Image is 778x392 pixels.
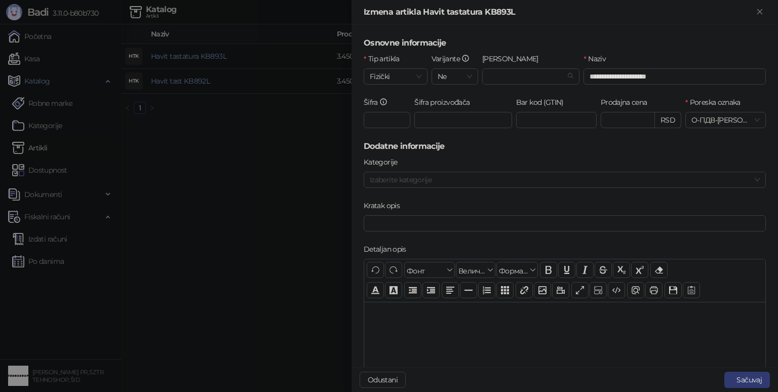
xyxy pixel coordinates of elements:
[516,282,533,298] button: Веза
[608,282,625,298] button: Приказ кода
[478,282,495,298] button: Листа
[571,282,589,298] button: Приказ преко целог екрана
[631,262,648,278] button: Експонент
[456,262,495,278] button: Величина
[360,372,406,388] button: Odustani
[613,262,630,278] button: Индексирано
[404,262,455,278] button: Фонт
[590,282,607,298] button: Прикажи блокове
[385,282,402,298] button: Боја позадине
[422,282,440,298] button: Увлачење
[488,69,565,84] input: Robna marka
[516,97,570,108] label: Bar kod (GTIN)
[583,53,612,64] label: Naziv
[496,282,514,298] button: Табела
[540,262,557,278] button: Подебљано
[367,282,384,298] button: Боја текста
[534,282,551,298] button: Слика
[367,262,384,278] button: Поврати
[650,262,668,278] button: Уклони формат
[364,37,766,49] h5: Osnovne informacije
[754,6,766,18] button: Zatvori
[724,372,770,388] button: Sačuvaj
[404,282,421,298] button: Извлачење
[665,282,682,298] button: Сачувај
[482,53,544,64] label: Robna marka
[438,69,472,84] span: Ne
[583,68,766,85] input: Naziv
[364,53,406,64] label: Tip artikla
[552,282,569,298] button: Видео
[432,53,476,64] label: Varijante
[645,282,663,298] button: Штампај
[558,262,575,278] button: Подвучено
[364,6,754,18] div: Izmena artikla Havit tastatura KB893L
[601,97,653,108] label: Prodajna cena
[414,112,512,128] input: Šifra proizvođača
[364,140,766,152] h5: Dodatne informacije
[576,262,594,278] button: Искошено
[655,112,681,128] div: RSD
[683,282,700,298] button: Шаблон
[516,112,597,128] input: Bar kod (GTIN)
[414,97,476,108] label: Šifra proizvođača
[364,215,766,231] input: Kratak opis
[370,69,421,84] span: Fizički
[364,244,412,255] label: Detaljan opis
[595,262,612,278] button: Прецртано
[627,282,644,298] button: Преглед
[685,97,747,108] label: Poreska oznaka
[364,156,404,168] label: Kategorije
[496,262,538,278] button: Формати
[691,112,760,128] span: О-ПДВ - [PERSON_NAME] ( 20,00 %)
[385,262,402,278] button: Понови
[364,200,406,211] label: Kratak opis
[460,282,477,298] button: Хоризонтална линија
[442,282,459,298] button: Поравнање
[364,97,394,108] label: Šifra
